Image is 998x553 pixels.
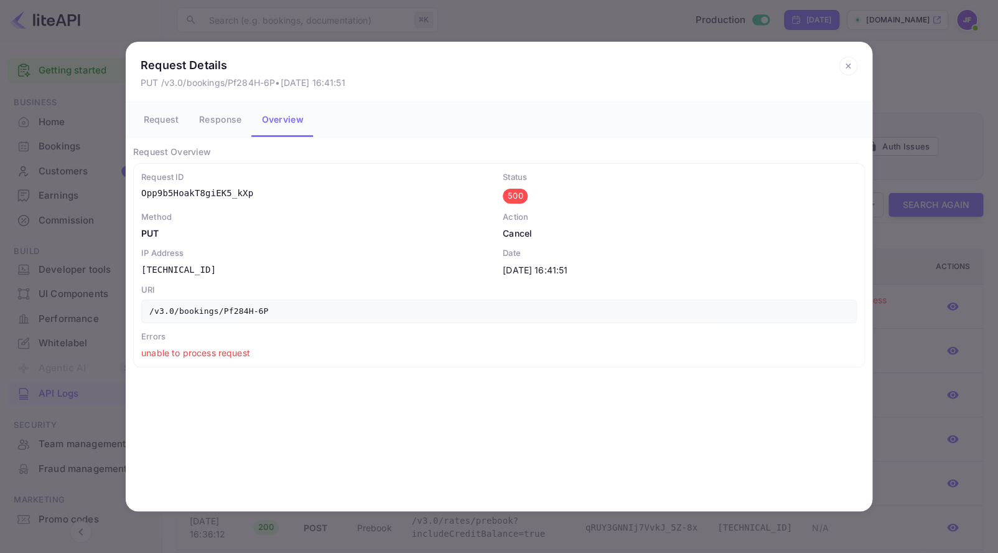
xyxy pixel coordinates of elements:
[141,187,495,200] p: Opp9b5HoakT8giEK5_kXp
[503,211,857,224] p: Action
[141,57,345,73] p: Request Details
[141,284,857,296] p: URI
[503,263,857,276] p: [DATE] 16:41:51
[251,102,313,137] button: Overview
[141,263,495,276] p: [TECHNICAL_ID]
[189,102,251,137] button: Response
[133,145,865,158] p: Request Overview
[503,247,857,260] p: Date
[141,211,495,224] p: Method
[141,247,495,260] p: IP Address
[141,300,857,323] p: /v3.0/bookings/Pf284H-6P
[141,171,495,184] p: Request ID
[141,346,857,359] p: unable to process request
[503,171,857,184] p: Status
[503,190,528,202] span: 500
[141,227,495,240] p: PUT
[141,76,345,89] p: PUT /v3.0/bookings/Pf284H-6P • [DATE] 16:41:51
[503,227,857,240] p: cancel
[133,102,189,137] button: Request
[141,331,857,343] p: Errors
